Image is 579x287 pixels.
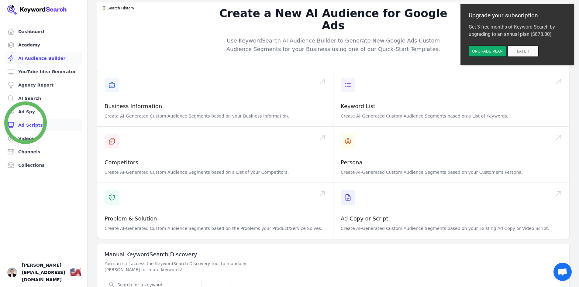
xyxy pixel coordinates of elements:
[341,159,363,166] a: Persona
[341,103,375,109] a: Keyword List
[5,66,82,78] a: YouTube Idea Generator
[217,7,450,32] h2: Create a New AI Audience for Google Ads
[5,26,82,38] a: Dashboard
[98,4,138,13] button: ⌛️ Search History
[47,46,78,57] button: Later
[7,268,17,277] button: Open user button
[5,159,82,171] a: Collections
[105,261,280,273] p: You can still access the KeywordSearch Discovery tool to manually [PERSON_NAME] for more keywords!
[105,103,162,109] a: Business Information
[5,132,82,145] a: Videos
[5,119,82,131] a: Ad Scripts
[217,36,450,53] p: Use KeywordSearch AI Audience Builder to Generate New Google Ads Custom Audience Segments for you...
[5,106,82,118] a: Ad Spy
[5,146,82,158] a: Channels
[7,5,67,15] img: Your Company
[8,12,105,19] div: Upgrade your subscription
[5,52,82,64] a: AI Audience Builder
[5,92,82,104] a: AI Search
[105,251,562,258] h3: Manual KeywordSearch Discovery
[341,215,388,222] a: Ad Copy or Script
[8,46,46,57] button: Upgrade plan
[70,267,81,278] div: 🇺🇸
[70,266,81,278] button: 🇺🇸
[22,261,65,283] span: [PERSON_NAME][EMAIL_ADDRESS][DOMAIN_NAME]
[105,215,157,222] a: Problem & Solution
[553,263,572,281] div: Open chat
[8,23,105,38] div: Get 3 free months of Keyword Search by upgrading to an annual plan ($873.00)
[5,79,82,91] a: Agency Report
[7,268,17,277] img: Paul Benton
[5,39,82,51] a: Academy
[105,159,138,166] a: Competitors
